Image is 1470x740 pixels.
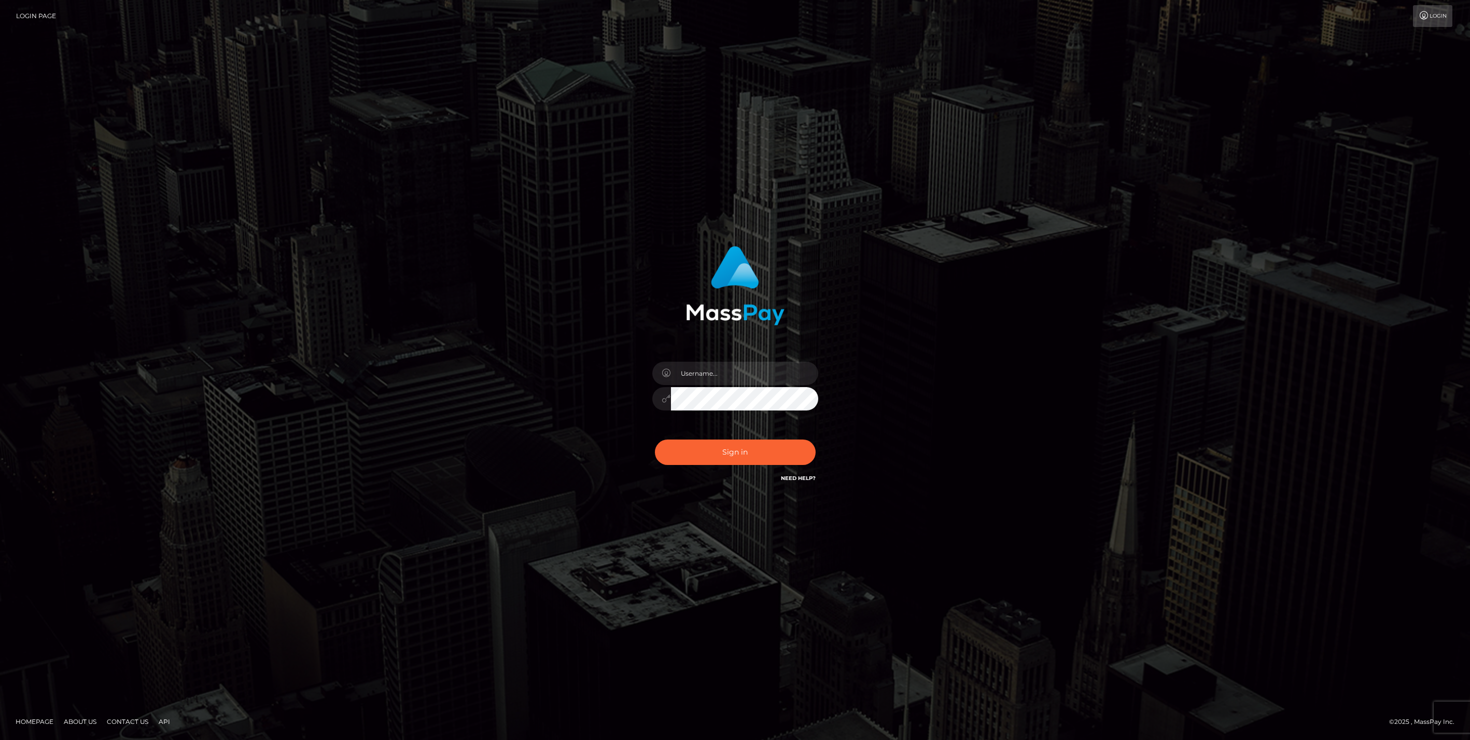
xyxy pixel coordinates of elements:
[781,475,816,482] a: Need Help?
[11,714,58,730] a: Homepage
[671,362,818,385] input: Username...
[686,246,785,325] img: MassPay Login
[1413,5,1452,27] a: Login
[655,440,816,465] button: Sign in
[16,5,56,27] a: Login Page
[1389,716,1462,728] div: © 2025 , MassPay Inc.
[103,714,152,730] a: Contact Us
[155,714,174,730] a: API
[60,714,101,730] a: About Us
